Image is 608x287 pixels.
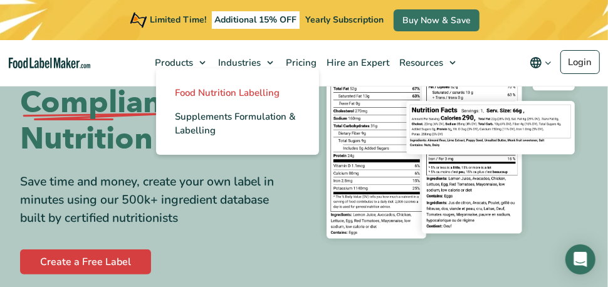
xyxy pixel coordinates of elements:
[396,56,444,69] span: Resources
[149,40,212,85] a: Products
[305,14,384,26] span: Yearly Subscription
[521,50,560,75] button: Change language
[320,40,393,85] a: Hire an Expert
[214,56,262,69] span: Industries
[20,249,151,274] a: Create a Free Label
[156,81,319,105] a: Food Nutrition Labelling
[323,56,390,69] span: Hire an Expert
[9,58,90,68] a: Food Label Maker homepage
[156,105,319,142] a: Supplements Formulation & Labelling
[175,110,296,137] span: Supplements Formulation & Labelling
[20,85,173,121] span: Compliant
[393,40,462,85] a: Resources
[151,56,194,69] span: Products
[150,14,206,26] span: Limited Time!
[280,40,320,85] a: Pricing
[175,86,280,99] span: Food Nutrition Labelling
[565,244,595,274] div: Open Intercom Messenger
[560,50,600,74] a: Login
[212,40,280,85] a: Industries
[20,172,295,227] div: Save time and money, create your own label in minutes using our 500k+ ingredient database built b...
[282,56,318,69] span: Pricing
[394,9,480,31] a: Buy Now & Save
[212,11,300,29] span: Additional 15% OFF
